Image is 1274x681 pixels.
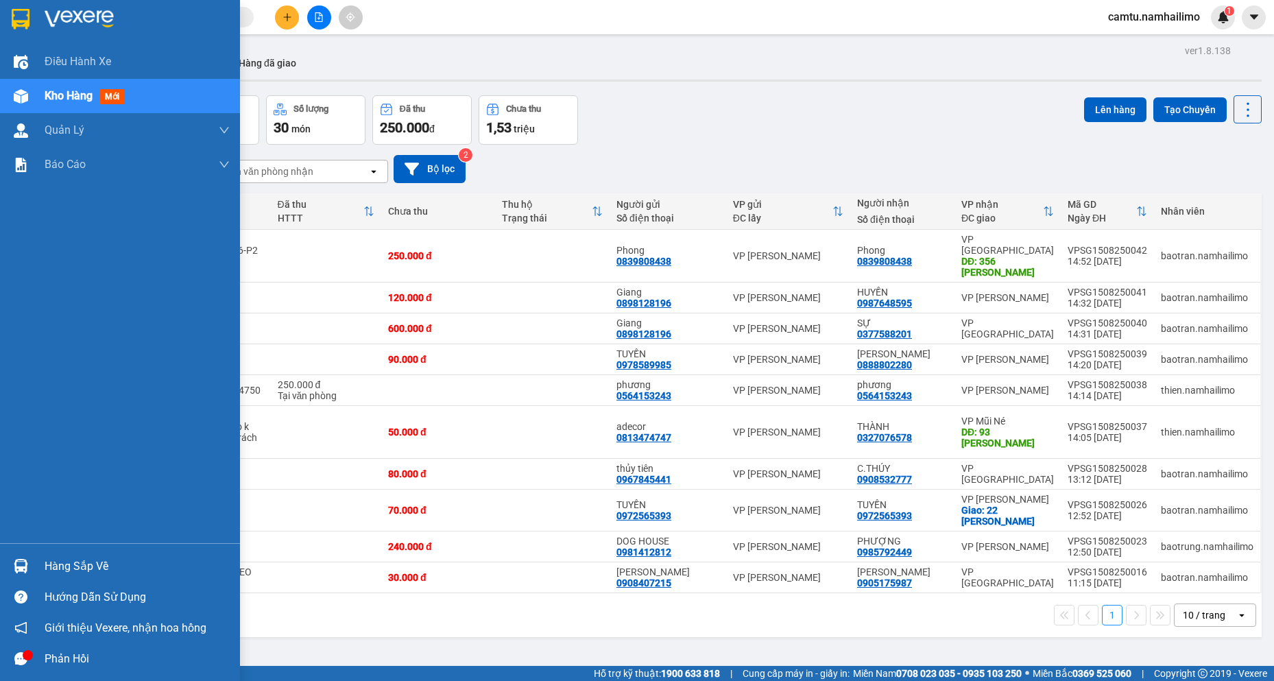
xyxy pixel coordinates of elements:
[857,379,948,390] div: phương
[1084,97,1146,122] button: Lên hàng
[45,649,230,669] div: Phản hồi
[12,9,29,29] img: logo-vxr
[14,590,27,604] span: question-circle
[733,505,843,516] div: VP [PERSON_NAME]
[228,47,307,80] button: Hàng đã giao
[1161,505,1253,516] div: baotran.namhailimo
[274,119,289,136] span: 30
[733,213,832,224] div: ĐC lấy
[1025,671,1029,676] span: ⚪️
[45,53,111,70] span: Điều hành xe
[857,348,948,359] div: VÕ TRINH
[14,123,28,138] img: warehouse-icon
[1068,298,1147,309] div: 14:32 [DATE]
[616,510,671,521] div: 0972565393
[733,323,843,334] div: VP [PERSON_NAME]
[1185,43,1231,58] div: ver 1.8.138
[961,566,1054,588] div: VP [GEOGRAPHIC_DATA]
[1068,474,1147,485] div: 13:12 [DATE]
[616,390,671,401] div: 0564153243
[271,193,382,230] th: Toggle SortBy
[219,165,313,178] div: Chọn văn phòng nhận
[388,206,488,217] div: Chưa thu
[1161,427,1253,438] div: thien.namhailimo
[1068,328,1147,339] div: 14:31 [DATE]
[1097,8,1211,25] span: camtu.namhailimo
[14,89,28,104] img: warehouse-icon
[502,213,591,224] div: Trạng thái
[1068,547,1147,558] div: 12:50 [DATE]
[857,198,948,208] div: Người nhận
[616,328,671,339] div: 0898128196
[429,123,435,134] span: đ
[479,95,578,145] button: Chưa thu1,53 triệu
[961,385,1054,396] div: VP [PERSON_NAME]
[961,463,1054,485] div: VP [GEOGRAPHIC_DATA]
[45,619,206,636] span: Giới thiệu Vexere, nhận hoa hồng
[961,354,1054,365] div: VP [PERSON_NAME]
[346,12,355,22] span: aim
[1068,256,1147,267] div: 14:52 [DATE]
[857,245,948,256] div: Phong
[1068,348,1147,359] div: VPSG1508250039
[857,432,912,443] div: 0327076578
[857,474,912,485] div: 0908532777
[1161,541,1253,552] div: baotrung.namhailimo
[733,427,843,438] div: VP [PERSON_NAME]
[853,666,1022,681] span: Miền Nam
[514,123,535,134] span: triệu
[616,359,671,370] div: 0978589985
[733,250,843,261] div: VP [PERSON_NAME]
[857,421,948,432] div: THÀNH
[1161,385,1253,396] div: thien.namhailimo
[616,245,719,256] div: Phong
[616,199,719,210] div: Người gửi
[857,510,912,521] div: 0972565393
[857,256,912,267] div: 0839808438
[661,668,720,679] strong: 1900 633 818
[1068,359,1147,370] div: 14:20 [DATE]
[857,547,912,558] div: 0985792449
[616,213,719,224] div: Số điện thoại
[616,463,719,474] div: thủy tiên
[339,5,363,29] button: aim
[1161,323,1253,334] div: baotran.namhailimo
[616,432,671,443] div: 0813474747
[45,89,93,102] span: Kho hàng
[1142,666,1144,681] span: |
[14,652,27,665] span: message
[857,566,948,577] div: THÚY PHẠM
[506,104,541,114] div: Chưa thu
[388,427,488,438] div: 50.000 đ
[733,292,843,303] div: VP [PERSON_NAME]
[733,572,843,583] div: VP [PERSON_NAME]
[1236,610,1247,621] svg: open
[1068,577,1147,588] div: 11:15 [DATE]
[1068,213,1136,224] div: Ngày ĐH
[1033,666,1131,681] span: Miền Bắc
[1153,97,1227,122] button: Tạo Chuyến
[1068,499,1147,510] div: VPSG1508250026
[857,577,912,588] div: 0905175987
[14,55,28,69] img: warehouse-icon
[372,95,472,145] button: Đã thu250.000đ
[594,666,720,681] span: Hỗ trợ kỹ thuật:
[961,256,1054,278] div: DĐ: 356 Huỳnh Thúc Kháng
[486,119,512,136] span: 1,53
[726,193,850,230] th: Toggle SortBy
[1068,379,1147,390] div: VPSG1508250038
[733,468,843,479] div: VP [PERSON_NAME]
[388,292,488,303] div: 120.000 đ
[616,547,671,558] div: 0981412812
[1068,510,1147,521] div: 12:52 [DATE]
[275,5,299,29] button: plus
[1068,421,1147,432] div: VPSG1508250037
[278,199,364,210] div: Đã thu
[293,104,328,114] div: Số lượng
[45,156,86,173] span: Báo cáo
[14,559,28,573] img: warehouse-icon
[1068,390,1147,401] div: 14:14 [DATE]
[1242,5,1266,29] button: caret-down
[857,318,948,328] div: SỰ
[733,385,843,396] div: VP [PERSON_NAME]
